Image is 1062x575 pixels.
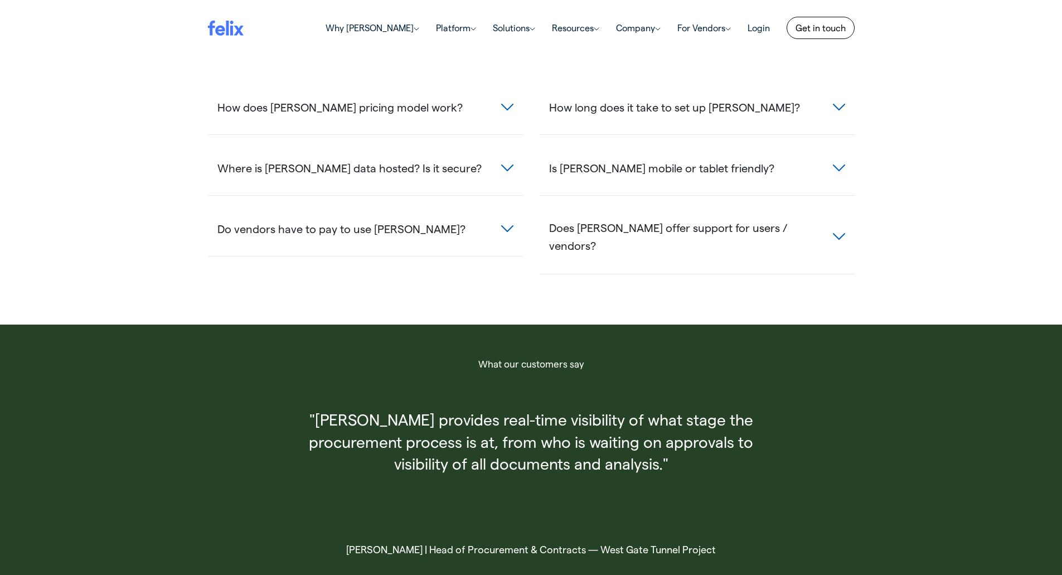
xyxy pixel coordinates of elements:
a: Login [739,17,778,39]
a: Platform [428,17,484,39]
span: Where is [PERSON_NAME] data hosted? Is it secure? [217,159,482,177]
button: How long does it take to set up [PERSON_NAME]? [540,91,855,123]
span: Is [PERSON_NAME] mobile or tablet friendly? [549,159,774,177]
button: Is [PERSON_NAME] mobile or tablet friendly? [540,152,855,184]
img: felix logo [208,20,244,35]
a: Why [PERSON_NAME] [317,17,428,39]
button: Do vendors have to pay to use [PERSON_NAME]? [208,212,523,245]
span: [PERSON_NAME] | Head of Procurement & Contracts — West Gate Tunnel Project [294,542,768,558]
a: Resources [544,17,608,39]
span: How does [PERSON_NAME] pricing model work? [217,98,463,116]
span: Do vendors have to pay to use [PERSON_NAME]? [217,220,465,238]
a: Company [608,17,669,39]
div: "[PERSON_NAME] provides real-time visibility of what stage the procurement process is at, from wh... [294,408,768,533]
span: Does [PERSON_NAME] offer support for users / vendors? [549,219,833,254]
span: How long does it take to set up [PERSON_NAME]? [549,98,800,116]
button: Does [PERSON_NAME] offer support for users / vendors? [540,211,855,262]
button: Where is [PERSON_NAME] data hosted? Is it secure? [208,152,523,184]
button: How does [PERSON_NAME] pricing model work? [208,91,523,123]
a: Solutions [484,17,544,39]
a: Get in touch [787,17,855,39]
a: For Vendors [669,17,739,39]
div: What our customers say [208,358,855,369]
